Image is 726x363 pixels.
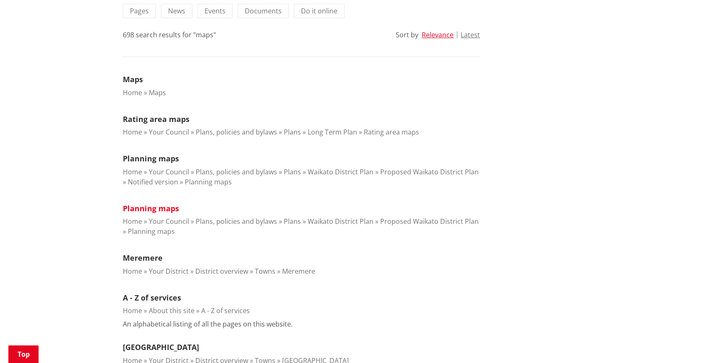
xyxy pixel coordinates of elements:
[149,127,189,137] a: Your Council
[284,167,301,176] a: Plans
[149,306,194,315] a: About this site
[196,167,277,176] a: Plans, policies and bylaws
[123,306,142,315] a: Home
[284,127,301,137] a: Plans
[149,217,189,226] a: Your Council
[149,267,189,276] a: Your District
[123,88,142,97] a: Home
[308,167,373,176] a: Waikato District Plan
[380,217,479,226] a: Proposed Waikato District Plan
[123,319,293,329] p: An alphabetical listing of all the pages on this website.
[396,30,418,40] div: Sort by
[128,177,178,187] a: Notified version
[308,217,373,226] a: Waikato District Plan
[308,127,357,137] a: Long Term Plan
[123,167,142,176] a: Home
[149,167,189,176] a: Your Council
[123,30,216,40] div: 698 search results for "maps"
[196,217,277,226] a: Plans, policies and bylaws
[123,74,143,84] a: Maps
[380,167,479,176] a: Proposed Waikato District Plan
[149,88,166,97] a: Maps
[123,153,179,163] a: Planning maps
[205,6,226,16] span: Events
[195,267,248,276] a: District overview
[123,114,189,124] a: Rating area maps
[301,6,337,16] span: Do it online
[123,267,142,276] a: Home
[123,217,142,226] a: Home
[201,306,250,315] a: A - Z of services
[123,342,199,352] a: [GEOGRAPHIC_DATA]
[282,267,315,276] a: Meremere
[123,203,179,213] a: Planning maps
[245,6,282,16] span: Documents
[8,345,39,363] a: Top
[687,328,718,358] iframe: Messenger Launcher
[168,6,185,16] span: News
[128,227,175,236] a: Planning maps
[123,127,142,137] a: Home
[196,127,277,137] a: Plans, policies and bylaws
[422,31,454,39] button: Relevance
[123,253,163,263] a: Meremere
[364,127,419,137] a: Rating area maps
[255,267,275,276] a: Towns
[284,217,301,226] a: Plans
[461,31,480,39] button: Latest
[185,177,232,187] a: Planning maps
[130,6,149,16] span: Pages
[123,293,181,303] a: A - Z of services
